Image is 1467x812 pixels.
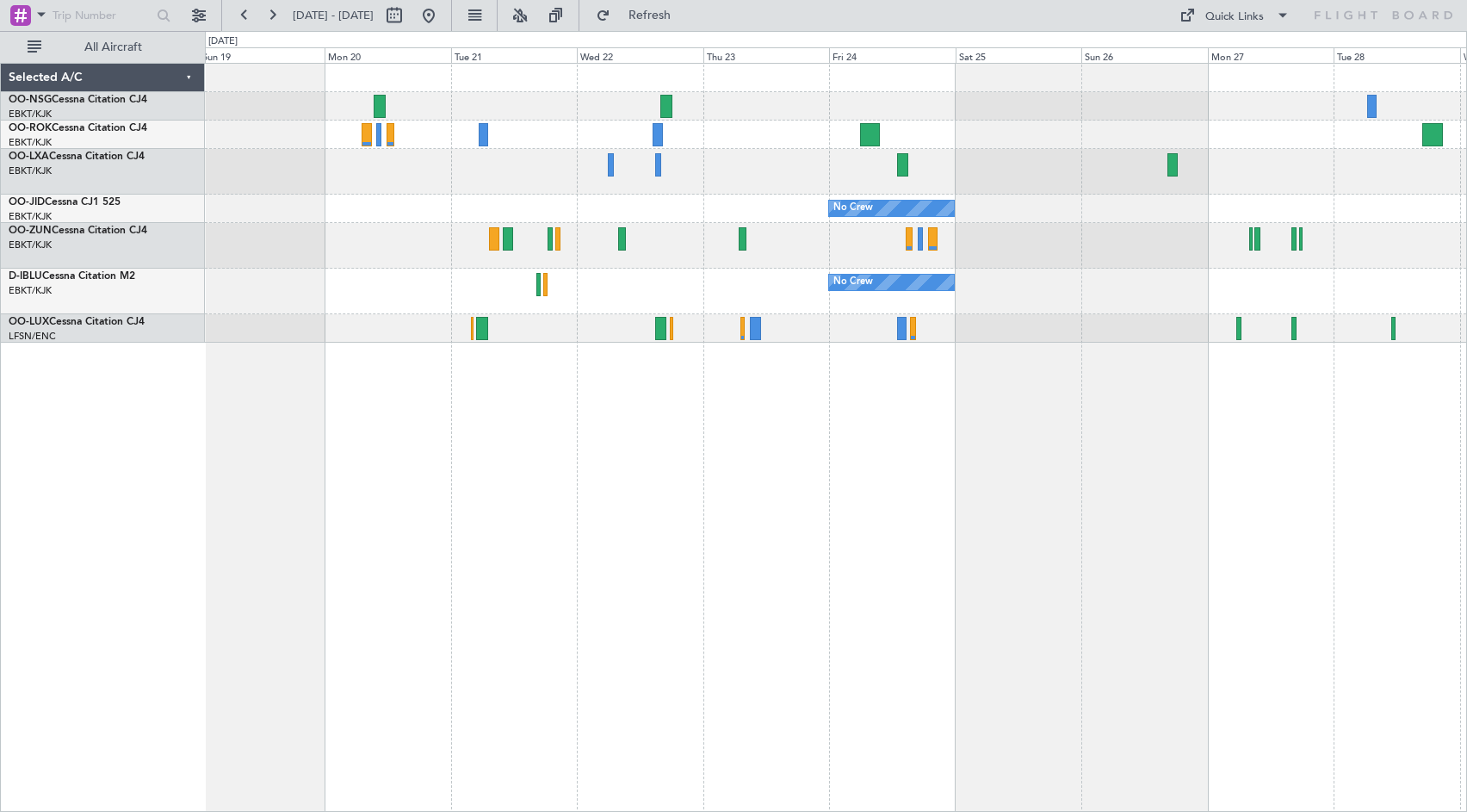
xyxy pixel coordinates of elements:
[325,47,451,63] div: Mon 20
[9,226,52,236] span: OO-ZUN
[293,8,374,23] span: [DATE] - [DATE]
[1205,9,1264,26] div: Quick Links
[19,34,187,61] button: All Aircraft
[577,47,703,63] div: Wed 22
[956,47,1082,63] div: Sat 25
[833,195,873,221] div: No Crew
[833,270,873,295] div: No Crew
[9,123,52,133] span: OO-ROK
[1334,47,1460,63] div: Tue 28
[9,152,49,162] span: OO-LXA
[1171,2,1298,29] button: Quick Links
[9,271,135,282] a: D-IBLUCessna Citation M2
[9,239,52,251] a: EBKT/KJK
[9,136,52,149] a: EBKT/KJK
[9,226,147,236] a: OO-ZUNCessna Citation CJ4
[9,95,52,105] span: OO-NSG
[451,47,578,63] div: Tue 21
[9,197,121,208] a: OO-JIDCessna CJ1 525
[53,3,152,28] input: Trip Number
[199,47,325,63] div: Sun 19
[9,271,42,282] span: D-IBLU
[9,152,145,162] a: OO-LXACessna Citation CJ4
[45,41,182,53] span: All Aircraft
[9,108,52,121] a: EBKT/KJK
[9,317,49,327] span: OO-LUX
[9,95,147,105] a: OO-NSGCessna Citation CJ4
[829,47,956,63] div: Fri 24
[1081,47,1208,63] div: Sun 26
[9,197,45,208] span: OO-JID
[1208,47,1334,63] div: Mon 27
[588,2,691,29] button: Refresh
[9,123,147,133] a: OO-ROKCessna Citation CJ4
[614,9,686,22] span: Refresh
[9,210,52,223] a: EBKT/KJK
[208,34,238,49] div: [DATE]
[9,284,52,297] a: EBKT/KJK
[703,47,830,63] div: Thu 23
[9,317,145,327] a: OO-LUXCessna Citation CJ4
[9,164,52,177] a: EBKT/KJK
[9,330,56,343] a: LFSN/ENC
